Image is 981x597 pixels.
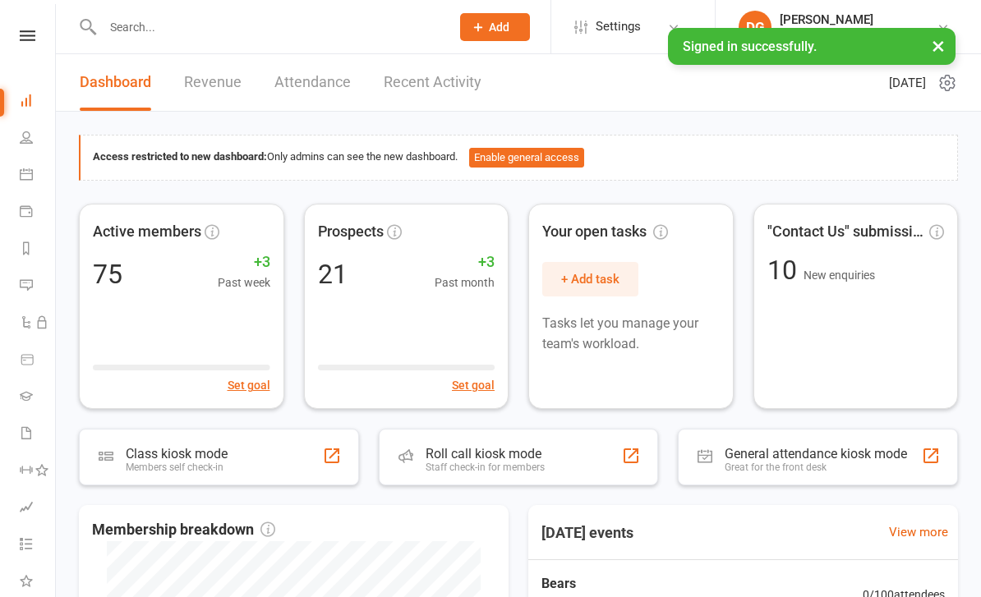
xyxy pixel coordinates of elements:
[318,261,348,287] div: 21
[126,446,228,462] div: Class kiosk mode
[528,518,647,548] h3: [DATE] events
[767,220,927,244] span: "Contact Us" submissions
[889,73,926,93] span: [DATE]
[767,255,804,286] span: 10
[218,273,270,292] span: Past week
[126,462,228,473] div: Members self check-in
[542,220,668,244] span: Your open tasks
[489,21,509,34] span: Add
[384,54,481,111] a: Recent Activity
[596,8,641,45] span: Settings
[93,150,267,163] strong: Access restricted to new dashboard:
[541,573,819,595] span: Bears
[426,462,545,473] div: Staff check-in for members
[452,376,495,394] button: Set goal
[542,262,638,296] button: + Add task
[80,54,151,111] a: Dashboard
[93,220,201,244] span: Active members
[469,148,584,168] button: Enable general access
[804,269,875,282] span: New enquiries
[274,54,351,111] a: Attendance
[184,54,242,111] a: Revenue
[20,195,57,232] a: Payments
[20,342,57,379] a: Product Sales
[92,518,275,542] span: Membership breakdown
[93,261,122,287] div: 75
[739,11,771,44] div: DG
[923,28,953,63] button: ×
[889,522,948,542] a: View more
[725,462,907,473] div: Great for the front desk
[435,273,495,292] span: Past month
[780,27,937,42] div: The Judo Way of Life Academy
[228,376,270,394] button: Set goal
[542,313,720,355] p: Tasks let you manage your team's workload.
[218,250,270,274] span: +3
[725,446,907,462] div: General attendance kiosk mode
[460,13,530,41] button: Add
[426,446,545,462] div: Roll call kiosk mode
[20,232,57,269] a: Reports
[20,158,57,195] a: Calendar
[435,250,495,274] span: +3
[93,148,945,168] div: Only admins can see the new dashboard.
[318,220,384,244] span: Prospects
[683,39,817,54] span: Signed in successfully.
[780,12,937,27] div: [PERSON_NAME]
[20,490,57,527] a: Assessments
[20,121,57,158] a: People
[98,16,439,39] input: Search...
[20,84,57,121] a: Dashboard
